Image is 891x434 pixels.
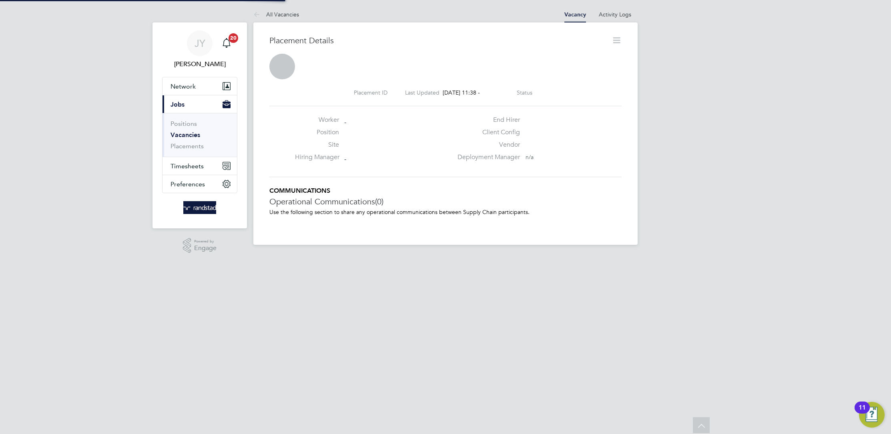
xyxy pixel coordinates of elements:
div: 11 [859,408,866,418]
h5: COMMUNICATIONS [269,187,622,195]
button: Timesheets [163,157,237,175]
button: Preferences [163,175,237,193]
span: Timesheets [171,162,204,170]
span: n/a [526,153,534,161]
p: Use the following section to share any operational communications between Supply Chain participants. [269,208,622,216]
span: Jake Yarwood [162,59,237,69]
a: JY[PERSON_NAME] [162,30,237,69]
button: Network [163,77,237,95]
span: JY [195,38,205,48]
a: Vacancies [171,131,200,139]
label: Placement ID [354,89,387,96]
label: Status [517,89,532,96]
label: Client Config [453,128,520,137]
a: Go to home page [162,201,237,214]
span: (0) [375,196,383,207]
a: 20 [219,30,235,56]
img: randstad-logo-retina.png [183,201,217,214]
span: Network [171,83,196,90]
label: Site [295,141,339,149]
a: Positions [171,120,197,127]
a: Powered byEngage [183,238,217,253]
span: [DATE] 11:38 - [443,89,480,96]
h3: Placement Details [269,35,606,46]
nav: Main navigation [153,22,247,228]
a: All Vacancies [253,11,299,18]
span: Engage [194,245,217,252]
h3: Operational Communications [269,196,622,207]
span: Powered by [194,238,217,245]
a: Activity Logs [599,11,631,18]
span: 20 [229,33,238,43]
a: Vacancy [564,11,586,18]
label: Position [295,128,339,137]
label: Deployment Manager [453,153,520,161]
a: Placements [171,142,204,150]
span: Jobs [171,101,185,108]
label: Worker [295,116,339,124]
span: Preferences [171,180,205,188]
button: Open Resource Center, 11 new notifications [859,402,885,428]
label: End Hirer [453,116,520,124]
button: Jobs [163,95,237,113]
label: Vendor [453,141,520,149]
div: Jobs [163,113,237,157]
label: Hiring Manager [295,153,339,161]
label: Last Updated [405,89,439,96]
